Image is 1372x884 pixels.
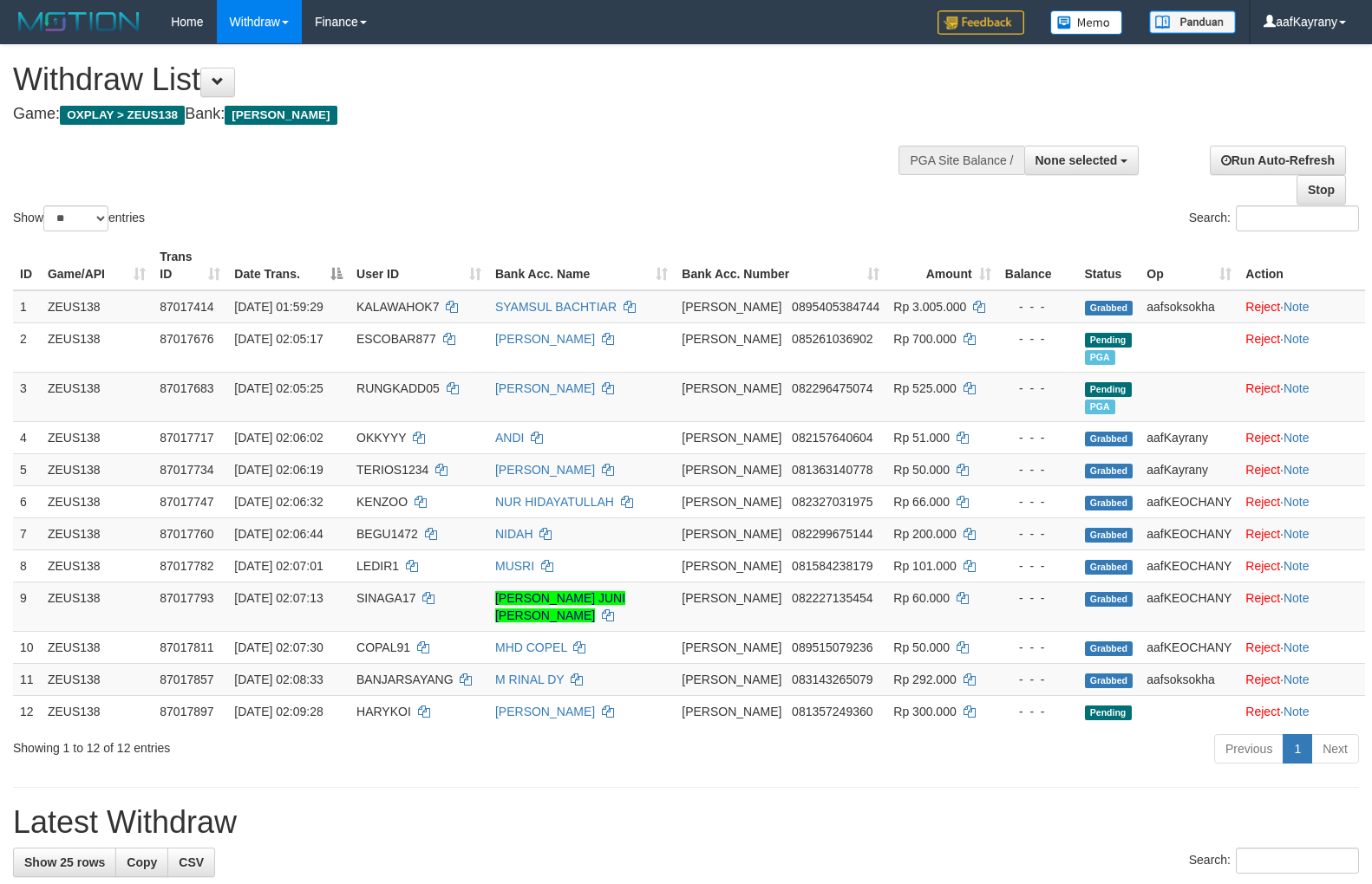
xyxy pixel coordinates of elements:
span: Rp 51.000 [893,431,950,445]
td: · [1238,663,1365,695]
span: Grabbed [1085,301,1134,315]
a: Reject [1245,431,1280,445]
span: Grabbed [1085,560,1134,575]
span: 87017676 [160,332,213,346]
input: Search: [1236,205,1359,231]
span: [DATE] 02:07:13 [234,591,323,605]
th: Bank Acc. Number: activate to sort column ascending [675,241,886,290]
a: Note [1284,332,1310,346]
a: Reject [1245,705,1280,718]
td: · [1238,695,1365,727]
span: Copy 082227135454 to clipboard [792,591,872,605]
a: Reject [1245,300,1280,314]
span: [PERSON_NAME] [682,640,781,654]
th: User ID: activate to sort column ascending [350,241,488,290]
span: 87017857 [160,673,213,686]
div: - - - [1005,639,1071,656]
td: ZEUS138 [41,582,153,631]
td: 7 [13,517,41,549]
span: 87017760 [160,527,213,541]
td: 4 [13,421,41,453]
a: NIDAH [495,527,533,541]
td: aafsoksokha [1140,663,1238,695]
span: [DATE] 01:59:29 [234,300,323,314]
span: Rp 700.000 [893,332,956,346]
a: Note [1284,431,1310,445]
span: [PERSON_NAME] [682,705,781,718]
span: 87017747 [160,495,213,509]
span: Copy 081357249360 to clipboard [792,705,872,718]
span: 87017811 [160,640,213,654]
span: 87017734 [160,463,213,477]
span: 87017683 [160,381,213,395]
span: Rp 60.000 [893,591,950,605]
div: Showing 1 to 12 of 12 entries [13,732,559,757]
span: [PERSON_NAME] [682,673,781,686]
a: Stop [1297,175,1346,205]
span: Rp 525.000 [893,381,956,395]
a: Note [1284,673,1310,686]
span: OKKYYY [356,431,406,445]
th: ID [13,241,41,290]
td: ZEUS138 [41,322,153,372]
td: 6 [13,485,41,517]
a: Note [1284,300,1310,314]
select: Showentries [43,205,108,231]
td: aafKEOCHANY [1140,582,1238,631]
label: Search: [1189,848,1359,874]
div: - - - [1005,298,1071,315]
a: [PERSON_NAME] [495,332,595,346]
span: [DATE] 02:09:28 [234,705,323,718]
span: [PERSON_NAME] [682,527,781,541]
td: 3 [13,372,41,421]
td: · [1238,631,1365,663]
a: Reject [1245,463,1280,477]
td: 1 [13,290,41,323]
div: - - - [1005,589,1071,607]
span: Rp 3.005.000 [893,300,966,314]
th: Date Trans.: activate to sort column descending [227,241,350,290]
a: Run Auto-Refresh [1210,146,1346,175]
button: None selected [1024,146,1140,175]
a: MHD COPEL [495,640,567,654]
td: aafKayrany [1140,453,1238,485]
label: Show entries [13,205,145,231]
td: aafsoksokha [1140,290,1238,323]
td: · [1238,485,1365,517]
span: Copy 082296475074 to clipboard [792,381,872,395]
a: Show 25 rows [13,848,116,877]
a: Note [1284,640,1310,654]
span: [DATE] 02:05:17 [234,332,323,346]
span: CSV [179,855,204,869]
td: 11 [13,663,41,695]
span: Rp 200.000 [893,527,956,541]
div: - - - [1005,703,1071,720]
a: Note [1284,527,1310,541]
td: 8 [13,549,41,582]
span: Copy 081363140778 to clipboard [792,463,872,477]
td: · [1238,517,1365,549]
div: - - - [1005,461,1071,478]
span: Grabbed [1085,528,1134,543]
span: [DATE] 02:06:32 [234,495,323,509]
a: [PERSON_NAME] [495,463,595,477]
span: Copy 082299675144 to clipboard [792,527,872,541]
td: 5 [13,453,41,485]
td: ZEUS138 [41,290,153,323]
span: Pending [1085,705,1132,720]
span: HARYKOI [356,705,411,718]
span: [PERSON_NAME] [225,106,336,125]
span: Copy 082157640604 to clipboard [792,431,872,445]
label: Search: [1189,205,1359,231]
span: [PERSON_NAME] [682,463,781,477]
span: COPAL91 [356,640,410,654]
a: Note [1284,495,1310,509]
div: PGA Site Balance / [898,146,1023,175]
h4: Game: Bank: [13,106,898,123]
span: Rp 50.000 [893,463,950,477]
a: Reject [1245,381,1280,395]
div: - - - [1005,330,1071,348]
span: Copy 083143265079 to clipboard [792,673,872,686]
td: aafKEOCHANY [1140,485,1238,517]
img: MOTION_logo.png [13,9,145,35]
